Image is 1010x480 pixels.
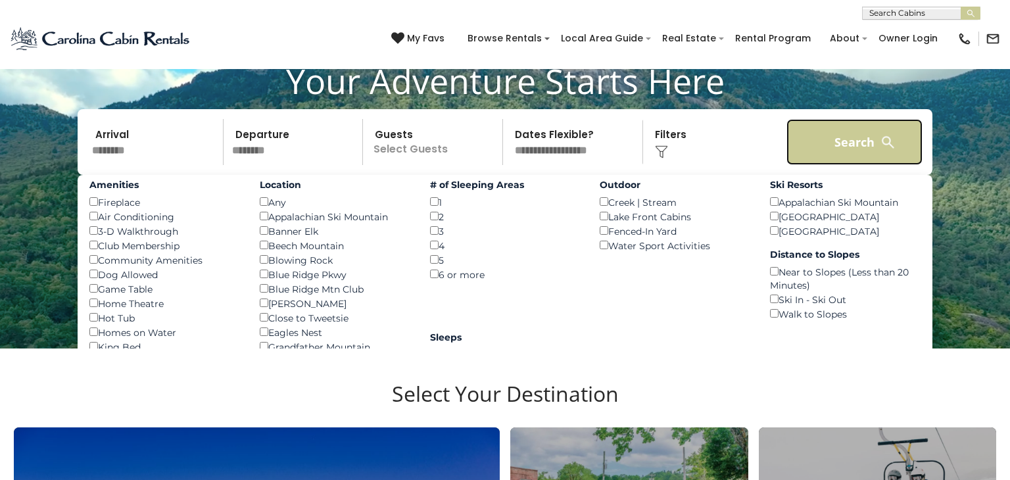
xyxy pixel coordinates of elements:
div: 1 [430,195,581,209]
h3: Select Your Destination [12,381,998,427]
div: Fenced-In Yard [600,224,750,238]
div: Eagles Nest [260,325,410,339]
div: Home Theatre [89,296,240,310]
div: Any [260,195,410,209]
div: Club Membership [89,238,240,252]
div: [GEOGRAPHIC_DATA] [770,224,921,238]
label: # of Sleeping Areas [430,178,581,191]
a: Rental Program [729,28,817,49]
div: Lake Front Cabins [600,209,750,224]
img: search-regular-white.png [880,134,896,151]
div: 5 [430,252,581,267]
button: Search [786,119,923,165]
a: Real Estate [656,28,723,49]
div: Game Table [89,281,240,296]
div: Blue Ridge Mtn Club [260,281,410,296]
label: Sleeps [430,331,581,344]
div: Appalachian Ski Mountain [770,195,921,209]
div: Banner Elk [260,224,410,238]
img: phone-regular-black.png [957,32,972,46]
a: My Favs [391,32,448,46]
label: Location [260,178,410,191]
label: Amenities [89,178,240,191]
a: Owner Login [872,28,944,49]
div: Water Sport Activities [600,238,750,252]
label: Outdoor [600,178,750,191]
label: Ski Resorts [770,178,921,191]
a: Local Area Guide [554,28,650,49]
p: Select Guests [367,119,502,165]
div: Ski In - Ski Out [770,292,921,306]
div: Blowing Rock [260,252,410,267]
div: Hot Tub [89,310,240,325]
div: Creek | Stream [600,195,750,209]
div: 3-D Walkthrough [89,224,240,238]
div: [PERSON_NAME] [260,296,410,310]
img: mail-regular-black.png [986,32,1000,46]
div: 4 [430,238,581,252]
div: Blue Ridge Pkwy [260,267,410,281]
h1: Your Adventure Starts Here [10,60,1000,101]
div: Appalachian Ski Mountain [260,209,410,224]
div: Homes on Water [89,325,240,339]
div: Walk to Slopes [770,306,921,321]
div: Fireplace [89,195,240,209]
div: Grandfather Mountain [260,339,410,354]
div: [GEOGRAPHIC_DATA] [770,209,921,224]
span: My Favs [407,32,445,45]
img: Blue-2.png [10,26,192,52]
div: King Bed [89,339,240,354]
div: Air Conditioning [89,209,240,224]
div: Near to Slopes (Less than 20 Minutes) [770,264,921,292]
div: 6 or more [430,267,581,281]
div: 2 [430,209,581,224]
label: Distance to Slopes [770,248,921,261]
div: Dog Allowed [89,267,240,281]
div: 3 [430,224,581,238]
div: Beech Mountain [260,238,410,252]
a: Browse Rentals [461,28,548,49]
a: About [823,28,866,49]
div: 1-6 [430,347,581,362]
div: Community Amenities [89,252,240,267]
img: filter--v1.png [655,145,668,158]
div: Close to Tweetsie [260,310,410,325]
